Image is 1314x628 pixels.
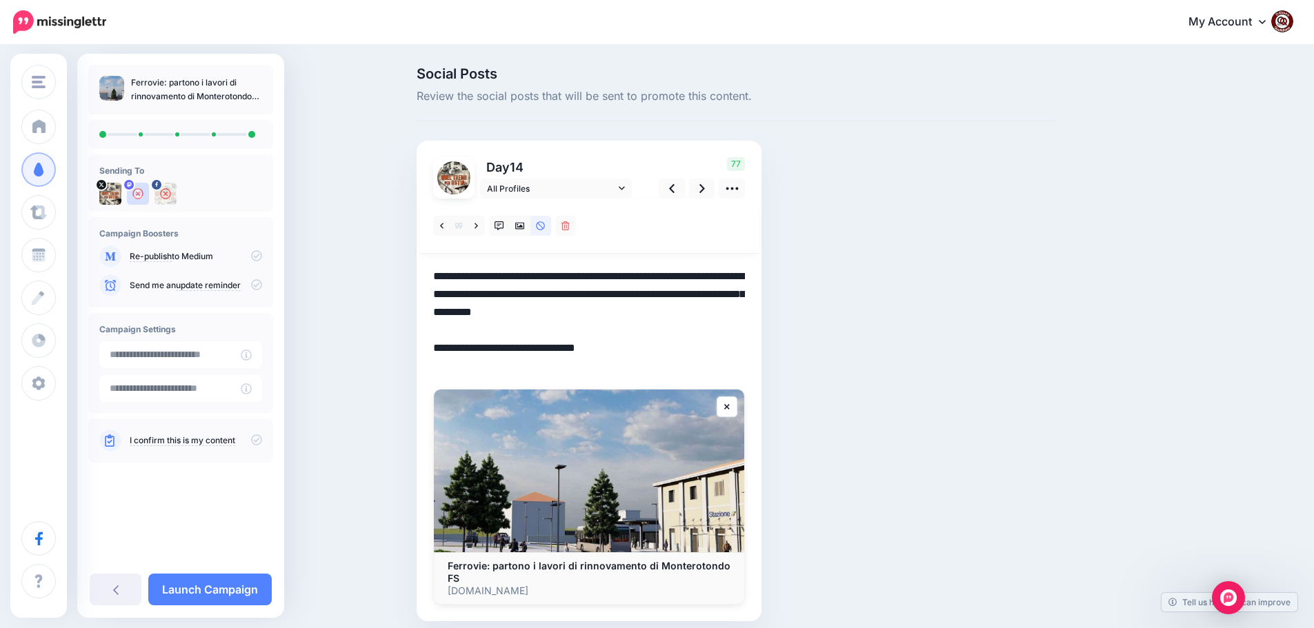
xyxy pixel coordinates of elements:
[417,88,1057,105] span: Review the social posts that will be sent to promote this content.
[99,228,262,239] h4: Campaign Boosters
[130,251,172,262] a: Re-publish
[32,76,46,88] img: menu.png
[1212,581,1245,614] div: Open Intercom Messenger
[727,157,745,171] span: 77
[99,165,262,176] h4: Sending To
[176,280,241,291] a: update reminder
[434,389,744,552] img: Ferrovie: partono i lavori di rinnovamento di Monterotondo FS
[437,161,470,194] img: uTTNWBrh-84924.jpeg
[448,560,730,584] b: Ferrovie: partono i lavori di rinnovamento di Monterotondo FS
[127,183,149,205] img: user_default_image.png
[99,183,121,205] img: uTTNWBrh-84924.jpeg
[130,279,262,292] p: Send me an
[131,76,262,103] p: Ferrovie: partono i lavori di rinnovamento di Monterotondo FS
[480,179,632,199] a: All Profiles
[155,183,177,205] img: 463453305_2684324355074873_6393692129472495966_n-bsa154739.jpg
[99,324,262,334] h4: Campaign Settings
[510,160,524,174] span: 14
[1175,6,1293,39] a: My Account
[99,76,124,101] img: 9e53625ff7542d9a562b4c9211fbb6c5_thumb.jpg
[13,10,106,34] img: Missinglettr
[480,157,634,177] p: Day
[417,67,1057,81] span: Social Posts
[1162,593,1297,611] a: Tell us how we can improve
[448,585,730,597] p: [DOMAIN_NAME]
[130,250,262,263] p: to Medium
[130,435,235,446] a: I confirm this is my content
[487,181,615,196] span: All Profiles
